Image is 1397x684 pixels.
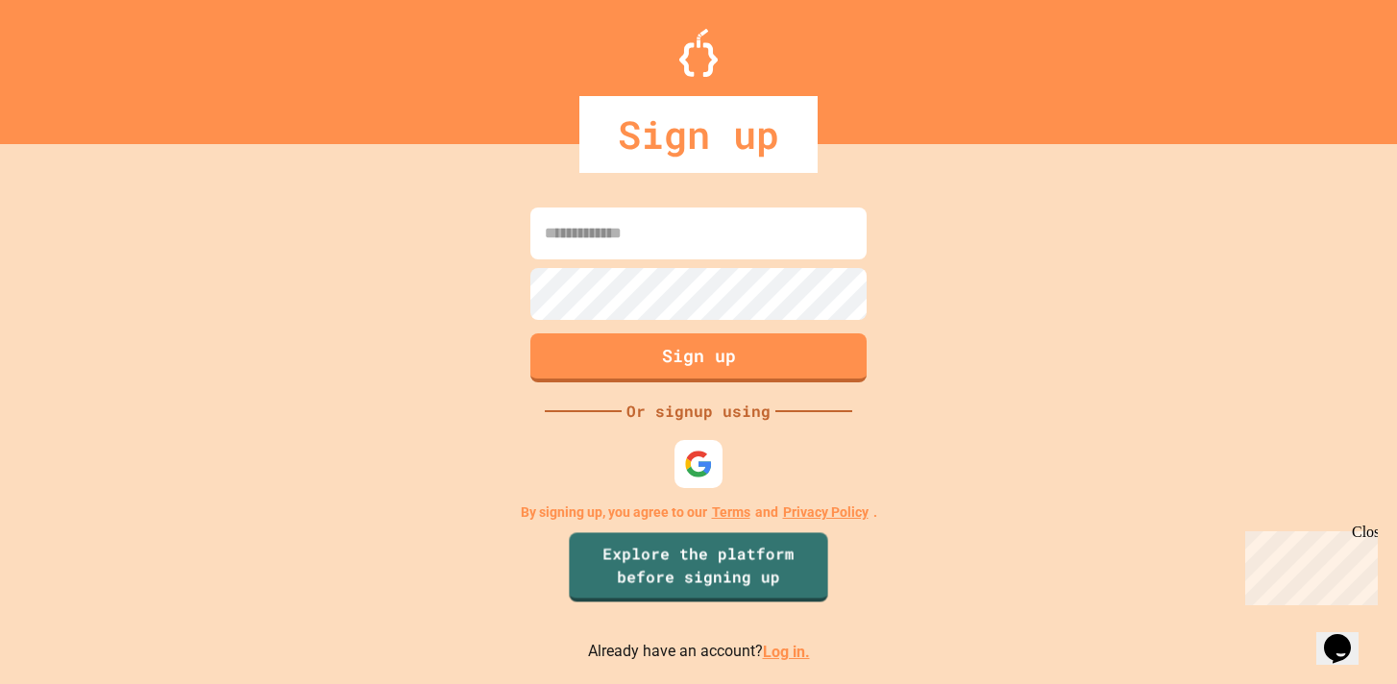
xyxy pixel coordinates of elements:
[1316,607,1378,665] iframe: chat widget
[712,502,750,523] a: Terms
[569,533,827,602] a: Explore the platform before signing up
[763,643,810,661] a: Log in.
[521,502,877,523] p: By signing up, you agree to our and .
[588,640,810,664] p: Already have an account?
[684,450,713,478] img: google-icon.svg
[579,96,818,173] div: Sign up
[8,8,133,122] div: Chat with us now!Close
[622,400,775,423] div: Or signup using
[530,333,867,382] button: Sign up
[783,502,869,523] a: Privacy Policy
[679,29,718,77] img: Logo.svg
[1238,524,1378,605] iframe: chat widget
